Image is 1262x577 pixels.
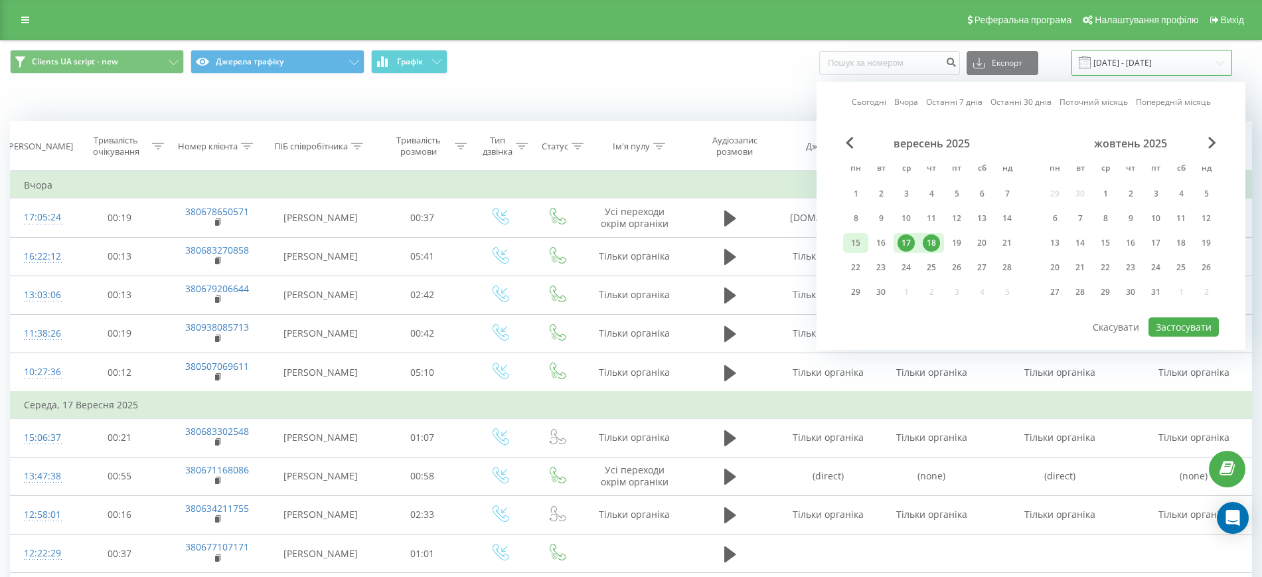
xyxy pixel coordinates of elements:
td: 05:41 [374,237,470,276]
td: [PERSON_NAME] [267,353,374,392]
div: 21 [1071,259,1089,276]
div: 14 [998,210,1016,227]
div: Тривалість очікування [84,135,149,157]
abbr: п’ятниця [1146,159,1166,179]
div: 28 [1071,284,1089,301]
div: 12:58:01 [24,502,58,528]
a: Попередній місяць [1136,96,1211,108]
div: 16:22:12 [24,244,58,270]
div: сб 20 вер 2025 р. [969,233,994,253]
a: 380683302548 [185,425,249,438]
div: 6 [973,185,990,203]
div: пн 20 жовт 2025 р. [1042,258,1067,278]
abbr: четвер [921,159,941,179]
td: Тільки органіка [585,353,684,392]
td: [PERSON_NAME] [267,237,374,276]
a: 380507069611 [185,360,249,372]
td: 02:42 [374,276,470,314]
td: Тільки органіка [880,353,983,392]
div: 11 [1172,210,1190,227]
td: 00:58 [374,457,470,495]
div: нд 12 жовт 2025 р. [1194,208,1219,228]
div: вт 28 жовт 2025 р. [1067,282,1093,302]
td: Тільки органіка [983,353,1137,392]
td: 00:19 [72,199,167,237]
td: Тільки органіка [776,418,880,457]
div: вт 14 жовт 2025 р. [1067,233,1093,253]
button: Скасувати [1085,317,1146,337]
abbr: четвер [1121,159,1141,179]
div: Open Intercom Messenger [1217,502,1249,534]
td: 00:42 [374,314,470,353]
div: нд 28 вер 2025 р. [994,258,1020,278]
div: 7 [998,185,1016,203]
div: чт 16 жовт 2025 р. [1118,233,1143,253]
div: пн 27 жовт 2025 р. [1042,282,1067,302]
div: ср 29 жовт 2025 р. [1093,282,1118,302]
td: [PERSON_NAME] [267,457,374,495]
td: Тільки органіка [776,495,880,534]
a: Останні 30 днів [990,96,1052,108]
td: 00:37 [72,535,167,573]
div: 27 [973,259,990,276]
a: Поточний місяць [1060,96,1128,108]
a: 380683270858 [185,244,249,256]
td: Середа, 17 Вересня 2025 [11,392,1252,418]
td: Тільки органіка [1137,418,1251,457]
div: пт 31 жовт 2025 р. [1143,282,1168,302]
td: (none) [880,457,983,495]
div: 14 [1071,234,1089,252]
a: Сьогодні [852,96,886,108]
td: [PERSON_NAME] [267,418,374,457]
td: (direct) [983,457,1137,495]
div: 8 [1097,210,1114,227]
span: Next Month [1208,137,1216,149]
div: 6 [1046,210,1064,227]
div: Тип дзвінка [482,135,513,157]
abbr: вівторок [1070,159,1090,179]
div: сб 13 вер 2025 р. [969,208,994,228]
div: Тривалість розмови [386,135,451,157]
div: 18 [923,234,940,252]
td: Усi переходи окрiм органіки [585,457,684,495]
td: Тільки органіка [880,495,983,534]
td: 00:37 [374,199,470,237]
abbr: субота [972,159,992,179]
td: (direct) [776,457,880,495]
div: 27 [1046,284,1064,301]
div: жовтень 2025 [1042,137,1219,150]
div: пт 5 вер 2025 р. [944,184,969,204]
div: 30 [1122,284,1139,301]
div: 22 [1097,259,1114,276]
span: Налаштування профілю [1095,15,1198,25]
div: пн 15 вер 2025 р. [843,233,868,253]
abbr: неділя [997,159,1017,179]
span: Графік [397,57,423,66]
div: чт 11 вер 2025 р. [919,208,944,228]
td: Тільки органіка [585,237,684,276]
div: пн 1 вер 2025 р. [843,184,868,204]
td: 05:10 [374,353,470,392]
div: 31 [1147,284,1164,301]
div: вт 9 вер 2025 р. [868,208,894,228]
div: 11 [923,210,940,227]
td: Тільки органіка [880,418,983,457]
div: 13:47:38 [24,463,58,489]
td: 00:21 [72,418,167,457]
div: 9 [872,210,890,227]
div: 19 [1198,234,1215,252]
div: нд 7 вер 2025 р. [994,184,1020,204]
div: пн 13 жовт 2025 р. [1042,233,1067,253]
td: Вчора [11,172,1252,199]
td: Тільки органіка [776,276,880,314]
div: 23 [872,259,890,276]
div: 21 [998,234,1016,252]
div: Ім'я пулу [613,141,650,152]
div: Статус [542,141,568,152]
div: ср 15 жовт 2025 р. [1093,233,1118,253]
div: 7 [1071,210,1089,227]
div: пн 8 вер 2025 р. [843,208,868,228]
div: нд 26 жовт 2025 р. [1194,258,1219,278]
td: 00:12 [72,353,167,392]
div: вт 7 жовт 2025 р. [1067,208,1093,228]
